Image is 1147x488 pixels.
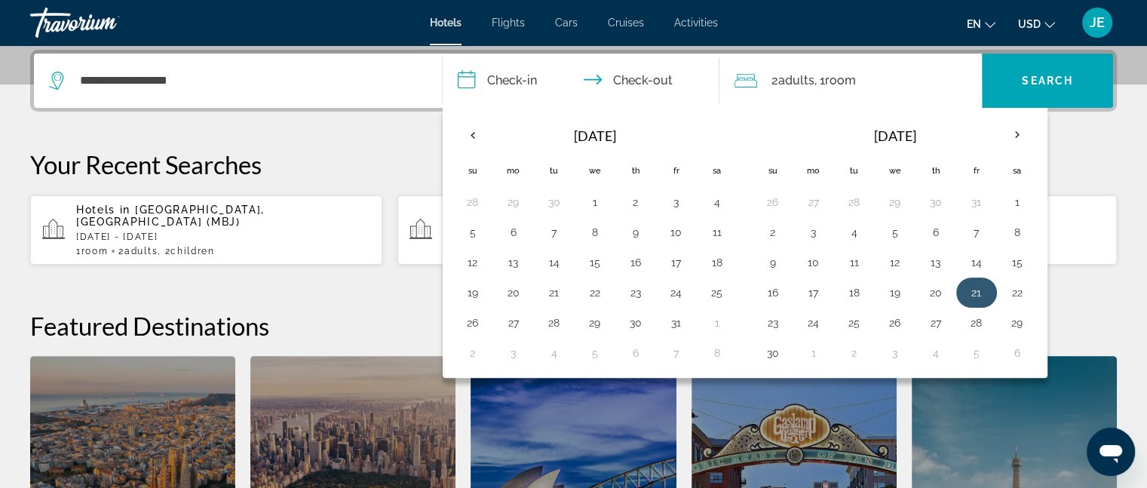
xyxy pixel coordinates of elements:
span: Room [824,73,855,87]
span: JE [1090,15,1105,30]
button: Day 3 [664,192,689,213]
button: Day 1 [705,312,729,333]
button: Day 14 [965,252,989,273]
span: Room [81,246,109,256]
th: [DATE] [793,118,997,154]
button: Day 5 [461,222,485,243]
button: Day 12 [461,252,485,273]
button: Day 31 [965,192,989,213]
button: Day 7 [664,342,689,364]
button: Day 25 [705,282,729,303]
span: 2 [771,70,814,91]
span: Children [170,246,214,256]
button: Day 18 [705,252,729,273]
button: Day 15 [583,252,607,273]
button: Day 21 [965,282,989,303]
button: Day 4 [924,342,948,364]
button: Day 1 [1005,192,1029,213]
button: Change language [967,13,995,35]
span: 2 [118,246,158,256]
button: Day 2 [461,342,485,364]
span: Adults [777,73,814,87]
button: Day 20 [501,282,526,303]
button: Previous month [452,118,493,152]
button: Day 15 [1005,252,1029,273]
button: Day 23 [624,282,648,303]
button: Day 17 [802,282,826,303]
button: Day 16 [761,282,785,303]
button: Day 16 [624,252,648,273]
button: Day 9 [761,252,785,273]
span: Adults [124,246,158,256]
span: , 1 [814,70,855,91]
button: Day 28 [965,312,989,333]
button: Day 5 [883,222,907,243]
button: Day 30 [924,192,948,213]
button: Day 20 [924,282,948,303]
button: Day 27 [924,312,948,333]
button: Day 30 [624,312,648,333]
button: Day 6 [924,222,948,243]
button: Day 19 [883,282,907,303]
button: Day 22 [583,282,607,303]
button: Next month [997,118,1038,152]
button: Day 19 [461,282,485,303]
th: [DATE] [493,118,697,154]
a: Flights [492,17,525,29]
button: Day 4 [842,222,866,243]
button: Day 22 [1005,282,1029,303]
button: Change currency [1018,13,1055,35]
a: Activities [674,17,718,29]
button: Day 28 [542,312,566,333]
button: Search [982,54,1113,108]
a: Cars [555,17,578,29]
button: Hotels in [GEOGRAPHIC_DATA], [GEOGRAPHIC_DATA] (MBJ)[DATE] - [DATE]1Room2Adults, 2Children [30,195,382,265]
button: Travelers: 2 adults, 0 children [719,54,982,108]
button: Day 8 [583,222,607,243]
button: Day 26 [761,192,785,213]
a: Cruises [608,17,644,29]
button: Day 4 [705,192,729,213]
button: Day 27 [501,312,526,333]
button: Day 2 [624,192,648,213]
button: Day 10 [802,252,826,273]
button: Day 24 [802,312,826,333]
button: Day 8 [705,342,729,364]
button: Day 18 [842,282,866,303]
button: Day 28 [842,192,866,213]
button: Day 6 [624,342,648,364]
h2: Featured Destinations [30,311,1117,341]
button: Day 11 [842,252,866,273]
button: Day 13 [924,252,948,273]
button: Day 9 [624,222,648,243]
button: Day 3 [501,342,526,364]
button: Day 5 [583,342,607,364]
button: Day 30 [761,342,785,364]
button: Day 2 [842,342,866,364]
button: Day 28 [461,192,485,213]
iframe: Button to launch messaging window [1087,428,1135,476]
span: Search [1022,75,1073,87]
button: Day 1 [802,342,826,364]
a: Hotels [430,17,462,29]
span: Hotels in [76,204,130,216]
button: Day 26 [461,312,485,333]
button: Day 7 [542,222,566,243]
span: USD [1018,18,1041,30]
button: Day 27 [802,192,826,213]
div: Search widget [34,54,1113,108]
button: Day 21 [542,282,566,303]
button: Day 3 [802,222,826,243]
p: [DATE] - [DATE] [76,232,370,242]
span: 1 [76,246,108,256]
button: Day 30 [542,192,566,213]
span: en [967,18,981,30]
button: Day 17 [664,252,689,273]
button: Day 29 [583,312,607,333]
button: Day 31 [664,312,689,333]
button: Day 29 [501,192,526,213]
